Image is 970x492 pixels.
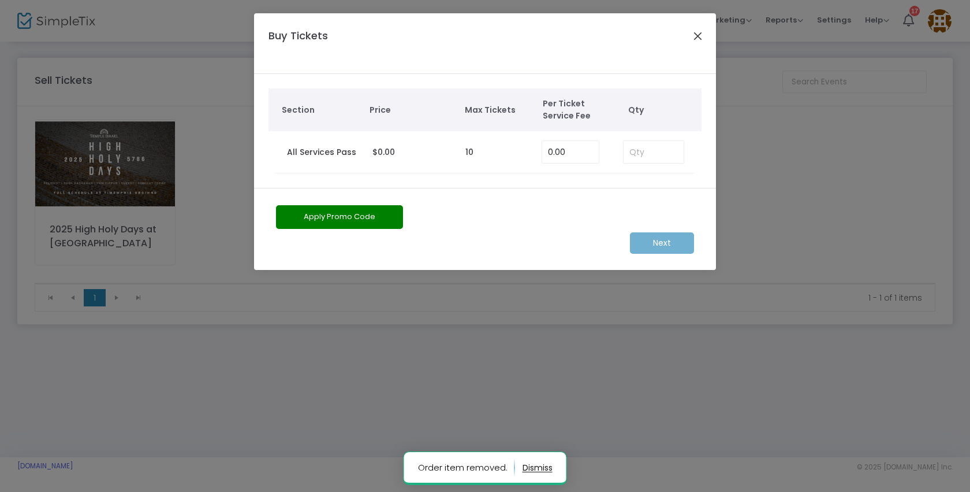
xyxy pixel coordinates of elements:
[628,104,696,116] span: Qty
[282,104,359,116] span: Section
[542,141,599,163] input: Enter Service Fee
[465,146,473,158] label: 10
[263,28,371,60] h4: Buy Tickets
[372,146,395,158] span: $0.00
[418,458,515,477] p: Order item removed.
[624,141,684,163] input: Qty
[543,98,609,122] span: Per Ticket Service Fee
[287,146,356,158] label: All Services Pass
[276,205,403,229] button: Apply Promo Code
[691,28,706,43] button: Close
[523,458,553,477] button: dismiss
[370,104,453,116] span: Price
[465,104,531,116] span: Max Tickets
